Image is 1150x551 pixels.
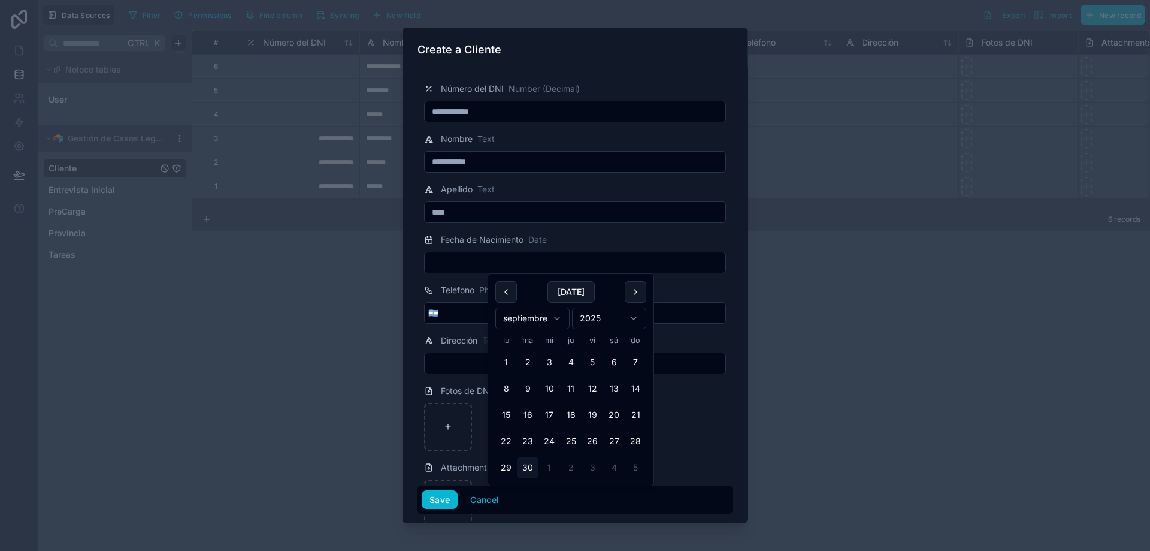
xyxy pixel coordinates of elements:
[538,378,560,399] button: miércoles, 10 de septiembre de 2025
[625,351,646,373] button: domingo, 7 de septiembre de 2025
[528,234,547,246] span: Date
[538,457,560,478] button: miércoles, 1 de octubre de 2025
[582,378,603,399] button: viernes, 12 de septiembre de 2025
[441,385,492,397] span: Fotos de DNI
[603,334,625,347] th: sábado
[603,378,625,399] button: sábado, 13 de septiembre de 2025
[441,462,491,474] span: Attachments
[441,83,504,95] span: Número del DNI
[495,378,517,399] button: lunes, 8 de septiembre de 2025
[582,334,603,347] th: viernes
[517,378,538,399] button: martes, 9 de septiembre de 2025
[517,351,538,373] button: martes, 2 de septiembre de 2025
[560,457,582,478] button: jueves, 2 de octubre de 2025
[560,378,582,399] button: jueves, 11 de septiembre de 2025
[441,183,473,195] span: Apellido
[441,234,523,246] span: Fecha de Nacimiento
[441,284,474,296] span: Teléfono
[517,457,538,478] button: Today, martes, 30 de septiembre de 2025
[517,404,538,426] button: martes, 16 de septiembre de 2025
[560,430,582,452] button: jueves, 25 de septiembre de 2025
[625,334,646,347] th: domingo
[495,404,517,426] button: lunes, 15 de septiembre de 2025
[603,351,625,373] button: sábado, 6 de septiembre de 2025
[582,457,603,478] button: viernes, 3 de octubre de 2025
[582,351,603,373] button: viernes, 5 de septiembre de 2025
[462,490,507,510] button: Cancel
[425,302,442,324] button: Select Button
[517,334,538,347] th: martes
[441,335,477,347] span: Dirección
[479,284,536,296] span: Phone number
[495,334,646,478] table: septiembre 2025
[477,133,495,145] span: Text
[538,430,560,452] button: miércoles, 24 de septiembre de 2025
[495,334,517,347] th: lunes
[582,404,603,426] button: viernes, 19 de septiembre de 2025
[495,351,517,373] button: lunes, 1 de septiembre de 2025
[560,404,582,426] button: jueves, 18 de septiembre de 2025
[603,430,625,452] button: sábado, 27 de septiembre de 2025
[495,457,517,478] button: lunes, 29 de septiembre de 2025
[441,133,473,145] span: Nombre
[625,404,646,426] button: domingo, 21 de septiembre de 2025
[547,281,595,303] button: [DATE]
[625,457,646,478] button: domingo, 5 de octubre de 2025
[603,404,625,426] button: sábado, 20 de septiembre de 2025
[560,334,582,347] th: jueves
[538,334,560,347] th: miércoles
[495,430,517,452] button: lunes, 22 de septiembre de 2025
[477,183,495,195] span: Text
[603,457,625,478] button: sábado, 4 de octubre de 2025
[625,378,646,399] button: domingo, 14 de septiembre de 2025
[582,430,603,452] button: viernes, 26 de septiembre de 2025
[417,43,501,57] h3: Create a Cliente
[509,83,580,95] span: Number (Decimal)
[538,351,560,373] button: miércoles, 3 de septiembre de 2025
[517,430,538,452] button: martes, 23 de septiembre de 2025
[560,351,582,373] button: jueves, 4 de septiembre de 2025
[422,490,458,510] button: Save
[482,335,500,347] span: Text
[625,430,646,452] button: domingo, 28 de septiembre de 2025
[538,404,560,426] button: miércoles, 17 de septiembre de 2025
[428,307,438,319] span: 🇦🇷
